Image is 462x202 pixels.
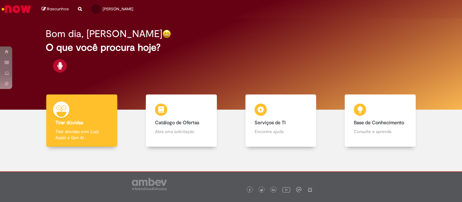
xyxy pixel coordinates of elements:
[1,3,32,15] img: ServiceNow
[296,187,302,192] img: logo_footer_workplace.png
[260,189,263,192] img: logo_footer_twitter.png
[272,188,275,192] img: logo_footer_linkedin.png
[248,189,251,192] img: logo_footer_facebook.png
[32,94,132,147] a: Tirar dúvidas Tirar dúvidas com Lupi Assist e Gen Ai
[330,94,430,147] a: Base de Conhecimento Consulte e aprenda
[354,120,404,126] b: Base de Conhecimento
[42,6,69,12] a: Rascunhos
[231,94,331,147] a: Serviços de TI Encontre ajuda
[354,128,407,135] p: Consulte e aprenda
[255,128,307,135] p: Encontre ajuda
[282,186,290,193] img: logo_footer_youtube.png
[47,6,69,12] span: Rascunhos
[55,128,108,141] p: Tirar dúvidas com Lupi Assist e Gen Ai
[307,187,313,192] img: logo_footer_naosei.png
[132,94,231,147] a: Catálogo de Ofertas Abra uma solicitação
[132,178,167,190] img: logo_footer_ambev_rotulo_gray.png
[55,120,83,126] b: Tirar dúvidas
[255,120,286,126] b: Serviços de TI
[103,6,133,12] span: [PERSON_NAME]
[162,29,171,38] img: happy-face.png
[155,120,199,126] b: Catálogo de Ofertas
[46,29,162,39] h2: Bom dia, [PERSON_NAME]
[46,42,416,53] h2: O que você procura hoje?
[155,128,208,135] p: Abra uma solicitação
